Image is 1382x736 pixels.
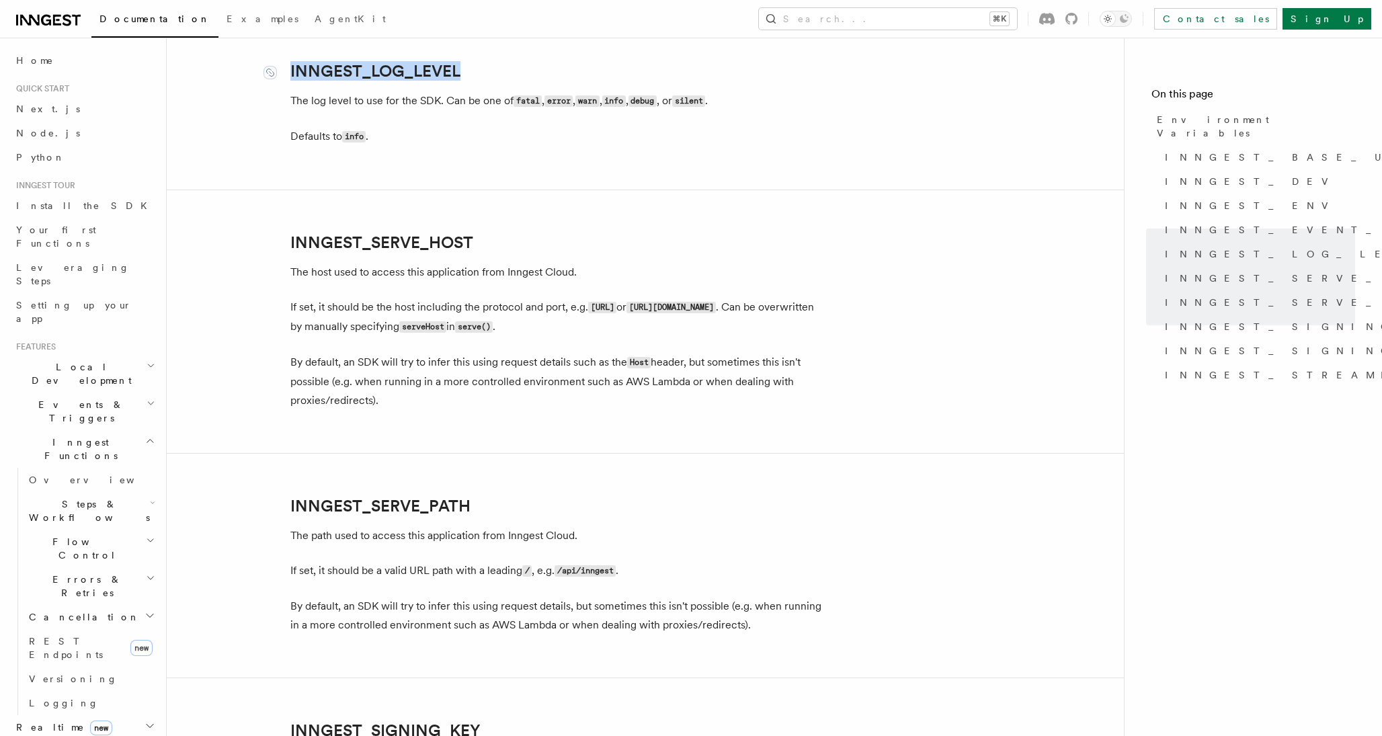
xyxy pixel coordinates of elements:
[1160,218,1355,242] a: INNGEST_EVENT_KEY
[11,218,158,255] a: Your first Functions
[29,636,103,660] span: REST Endpoints
[11,341,56,352] span: Features
[290,298,828,337] p: If set, it should be the host including the protocol and port, e.g. or . Can be overwritten by ma...
[11,83,69,94] span: Quick start
[1160,290,1355,315] a: INNGEST_SERVE_PATH
[11,398,147,425] span: Events & Triggers
[99,13,210,24] span: Documentation
[24,629,158,667] a: REST Endpointsnew
[24,605,158,629] button: Cancellation
[290,597,828,635] p: By default, an SDK will try to infer this using request details, but sometimes this isn't possibl...
[342,131,366,142] code: info
[11,255,158,293] a: Leveraging Steps
[90,721,112,735] span: new
[514,95,542,107] code: fatal
[16,300,132,324] span: Setting up your app
[522,565,532,577] code: /
[1160,363,1355,387] a: INNGEST_STREAMING
[1100,11,1132,27] button: Toggle dark mode
[11,180,75,191] span: Inngest tour
[672,95,705,107] code: silent
[11,194,158,218] a: Install the SDK
[29,698,99,708] span: Logging
[16,224,96,249] span: Your first Functions
[1151,86,1355,108] h4: On this page
[11,293,158,331] a: Setting up your app
[24,530,158,567] button: Flow Control
[290,62,460,81] a: INNGEST_LOG_LEVEL
[1160,145,1355,169] a: INNGEST_BASE_URL
[290,353,828,410] p: By default, an SDK will try to infer this using request details such as the header, but sometimes...
[290,263,828,282] p: The host used to access this application from Inngest Cloud.
[24,691,158,715] a: Logging
[1154,8,1277,30] a: Contact sales
[315,13,386,24] span: AgentKit
[455,321,493,333] code: serve()
[1157,113,1355,140] span: Environment Variables
[16,54,54,67] span: Home
[1160,169,1355,194] a: INNGEST_DEV
[11,430,158,468] button: Inngest Functions
[1160,315,1355,339] a: INNGEST_SIGNING_KEY
[11,121,158,145] a: Node.js
[290,561,828,581] p: If set, it should be a valid URL path with a leading , e.g. .
[1165,175,1336,188] span: INNGEST_DEV
[11,721,112,734] span: Realtime
[307,4,394,36] a: AgentKit
[759,8,1017,30] button: Search...⌘K
[575,95,599,107] code: warn
[16,262,130,286] span: Leveraging Steps
[11,468,158,715] div: Inngest Functions
[11,360,147,387] span: Local Development
[990,12,1009,26] kbd: ⌘K
[29,673,118,684] span: Versioning
[16,152,65,163] span: Python
[11,145,158,169] a: Python
[91,4,218,38] a: Documentation
[1151,108,1355,145] a: Environment Variables
[290,91,828,111] p: The log level to use for the SDK. Can be one of , , , , , or .
[1160,194,1355,218] a: INNGEST_ENV
[555,565,616,577] code: /api/inngest
[399,321,446,333] code: serveHost
[11,48,158,73] a: Home
[24,535,146,562] span: Flow Control
[24,492,158,530] button: Steps & Workflows
[626,302,716,313] code: [URL][DOMAIN_NAME]
[11,97,158,121] a: Next.js
[11,355,158,393] button: Local Development
[11,393,158,430] button: Events & Triggers
[11,436,145,462] span: Inngest Functions
[130,640,153,656] span: new
[24,667,158,691] a: Versioning
[24,573,146,600] span: Errors & Retries
[290,526,828,545] p: The path used to access this application from Inngest Cloud.
[24,497,150,524] span: Steps & Workflows
[1160,339,1355,363] a: INNGEST_SIGNING_KEY_FALLBACK
[290,127,828,147] p: Defaults to .
[1165,199,1336,212] span: INNGEST_ENV
[588,302,616,313] code: [URL]
[16,104,80,114] span: Next.js
[628,95,657,107] code: debug
[544,95,573,107] code: error
[602,95,626,107] code: info
[1160,242,1355,266] a: INNGEST_LOG_LEVEL
[1283,8,1371,30] a: Sign Up
[24,567,158,605] button: Errors & Retries
[290,233,473,252] a: INNGEST_SERVE_HOST
[627,357,651,368] code: Host
[24,610,140,624] span: Cancellation
[16,200,155,211] span: Install the SDK
[1160,266,1355,290] a: INNGEST_SERVE_HOST
[227,13,298,24] span: Examples
[218,4,307,36] a: Examples
[290,497,471,516] a: INNGEST_SERVE_PATH
[16,128,80,138] span: Node.js
[24,468,158,492] a: Overview
[29,475,167,485] span: Overview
